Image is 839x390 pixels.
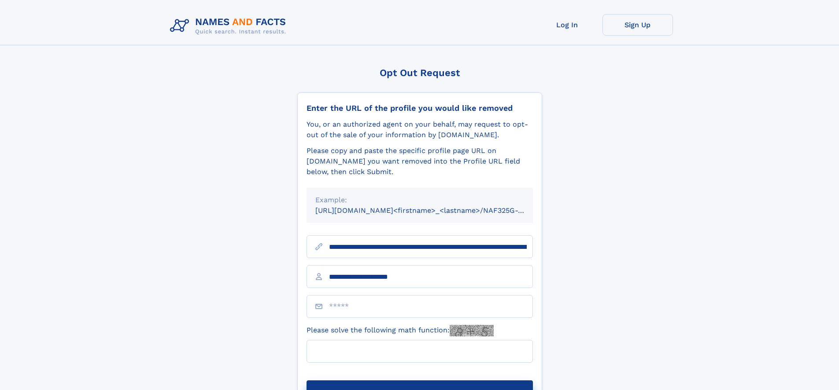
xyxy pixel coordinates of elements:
[307,146,533,177] div: Please copy and paste the specific profile page URL on [DOMAIN_NAME] you want removed into the Pr...
[532,14,602,36] a: Log In
[307,325,494,336] label: Please solve the following math function:
[315,206,550,215] small: [URL][DOMAIN_NAME]<firstname>_<lastname>/NAF325G-xxxxxxxx
[307,119,533,140] div: You, or an authorized agent on your behalf, may request to opt-out of the sale of your informatio...
[307,103,533,113] div: Enter the URL of the profile you would like removed
[297,67,542,78] div: Opt Out Request
[166,14,293,38] img: Logo Names and Facts
[602,14,673,36] a: Sign Up
[315,195,524,205] div: Example:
